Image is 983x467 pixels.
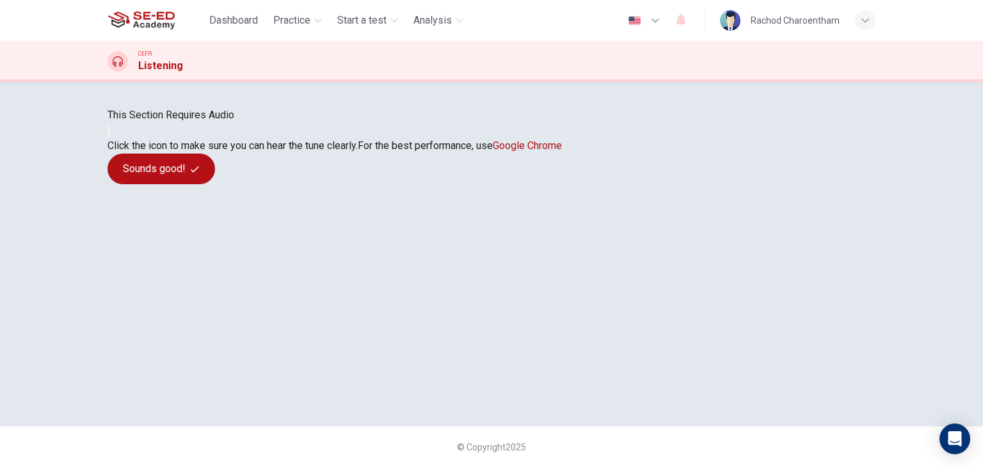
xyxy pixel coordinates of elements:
div: Open Intercom Messenger [939,423,970,454]
h1: Listening [138,58,183,74]
span: Dashboard [209,13,258,28]
a: SE-ED Academy logo [108,8,204,33]
button: Start a test [332,9,403,32]
span: © Copyright 2025 [457,442,526,452]
img: Profile picture [720,10,740,31]
span: For the best performance, use [358,139,562,152]
span: CEFR [138,49,152,58]
span: Analysis [413,13,452,28]
img: SE-ED Academy logo [108,8,175,33]
button: Sounds good! [108,154,215,184]
img: en [627,16,643,26]
span: Start a test [337,13,387,28]
span: Click the icon to make sure you can hear the tune clearly. [108,139,358,152]
button: Practice [268,9,327,32]
span: Practice [273,13,310,28]
span: This Section Requires Audio [108,109,234,121]
button: Dashboard [204,9,263,32]
button: Analysis [408,9,468,32]
div: Rachod Charoentham [751,13,840,28]
a: Google Chrome [493,139,562,152]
